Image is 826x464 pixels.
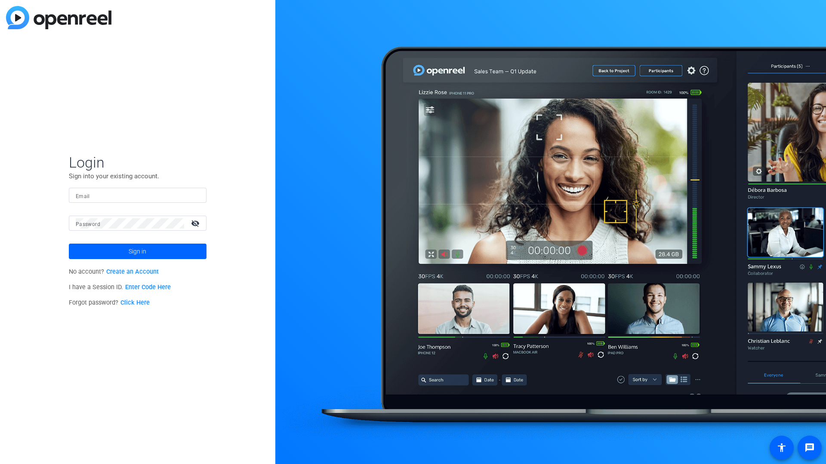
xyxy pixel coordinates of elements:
mat-icon: message [804,443,815,453]
span: I have a Session ID. [69,284,171,291]
span: No account? [69,268,159,275]
a: Click Here [120,299,150,306]
span: Login [69,153,206,171]
mat-icon: visibility_off [186,217,206,229]
mat-icon: accessibility [777,443,787,453]
button: Sign in [69,244,206,259]
img: blue-gradient.svg [6,6,111,29]
mat-label: Email [76,193,90,199]
input: Enter Email Address [76,190,200,201]
a: Create an Account [106,268,159,275]
span: Forgot password? [69,299,150,306]
a: Enter Code Here [125,284,171,291]
p: Sign into your existing account. [69,171,206,181]
mat-label: Password [76,221,100,227]
span: Sign in [129,241,146,262]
